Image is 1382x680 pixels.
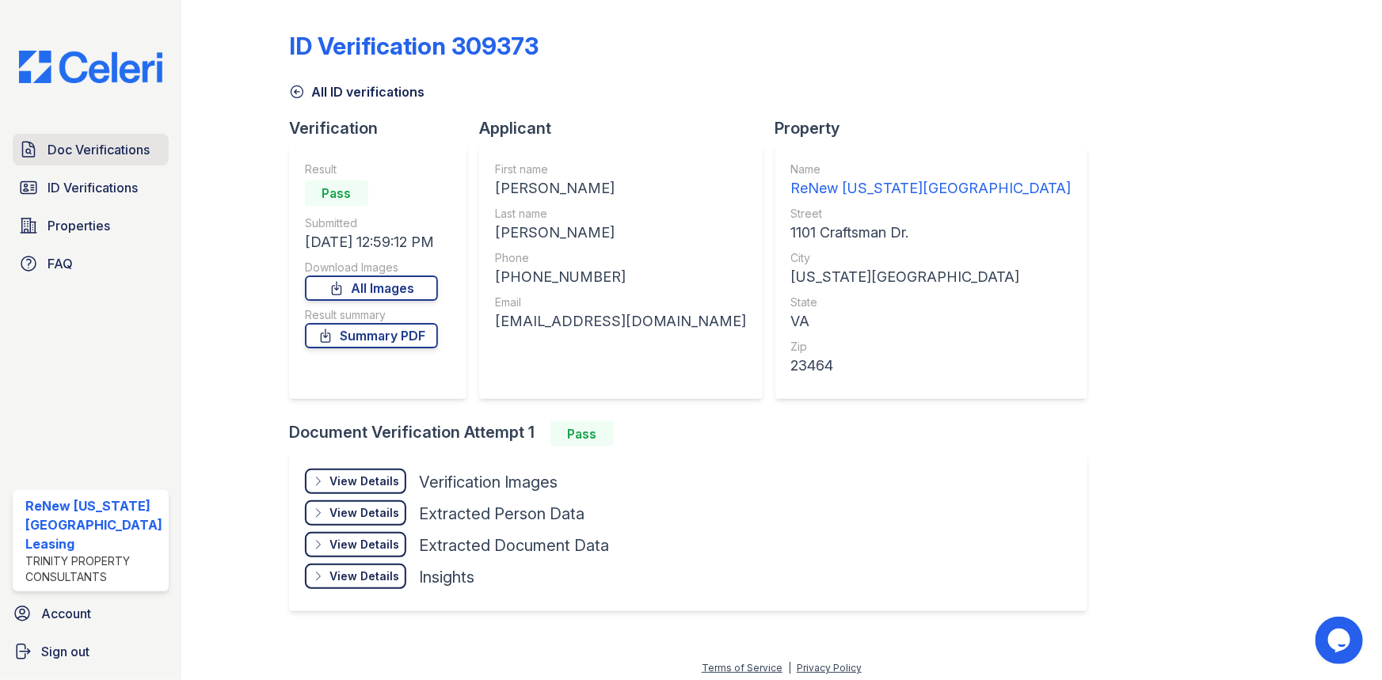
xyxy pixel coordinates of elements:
[791,266,1072,288] div: [US_STATE][GEOGRAPHIC_DATA]
[797,662,862,674] a: Privacy Policy
[419,534,609,557] div: Extracted Document Data
[305,307,438,323] div: Result summary
[495,222,747,244] div: [PERSON_NAME]
[791,161,1072,177] div: Name
[41,604,91,623] span: Account
[305,180,368,206] div: Pass
[495,310,747,332] div: [EMAIL_ADDRESS][DOMAIN_NAME]
[495,266,747,288] div: [PHONE_NUMBER]
[289,421,1100,446] div: Document Verification Attempt 1
[550,421,614,446] div: Pass
[791,355,1072,377] div: 23464
[1315,617,1366,664] iframe: chat widget
[419,566,474,588] div: Insights
[305,215,438,231] div: Submitted
[495,250,747,266] div: Phone
[13,134,169,165] a: Doc Verifications
[6,51,175,83] img: CE_Logo_Blue-a8612792a0a2168367f1c8372b55b34899dd931a85d93a1a3d3e32e68fde9ad4.png
[791,294,1072,310] div: State
[495,206,747,222] div: Last name
[6,636,175,667] a: Sign out
[791,222,1072,244] div: 1101 Craftsman Dr.
[419,471,558,493] div: Verification Images
[791,310,1072,332] div: VA
[775,117,1100,139] div: Property
[48,254,73,273] span: FAQ
[702,662,782,674] a: Terms of Service
[495,294,747,310] div: Email
[329,505,399,521] div: View Details
[25,553,162,585] div: Trinity Property Consultants
[289,82,424,101] a: All ID verifications
[329,473,399,489] div: View Details
[305,161,438,177] div: Result
[791,206,1072,222] div: Street
[305,323,438,348] a: Summary PDF
[305,260,438,275] div: Download Images
[48,178,138,197] span: ID Verifications
[329,568,399,584] div: View Details
[305,231,438,253] div: [DATE] 12:59:12 PM
[791,177,1072,199] div: ReNew [US_STATE][GEOGRAPHIC_DATA]
[788,662,791,674] div: |
[13,210,169,241] a: Properties
[791,339,1072,355] div: Zip
[305,275,438,301] a: All Images
[13,248,169,279] a: FAQ
[791,161,1072,199] a: Name ReNew [US_STATE][GEOGRAPHIC_DATA]
[48,140,150,159] span: Doc Verifications
[419,503,584,525] div: Extracted Person Data
[48,216,110,235] span: Properties
[495,161,747,177] div: First name
[495,177,747,199] div: [PERSON_NAME]
[6,598,175,629] a: Account
[791,250,1072,266] div: City
[289,117,479,139] div: Verification
[479,117,775,139] div: Applicant
[13,172,169,203] a: ID Verifications
[289,32,539,60] div: ID Verification 309373
[329,537,399,553] div: View Details
[41,642,89,661] span: Sign out
[25,496,162,553] div: ReNew [US_STATE][GEOGRAPHIC_DATA] Leasing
